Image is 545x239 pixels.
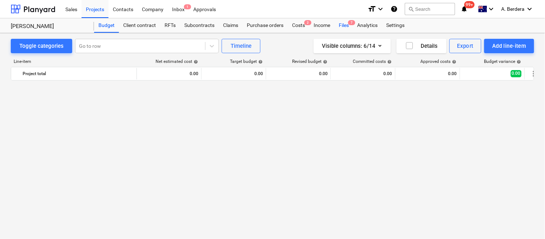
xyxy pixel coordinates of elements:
a: Client contract [119,18,160,33]
span: 99+ [465,1,475,8]
i: keyboard_arrow_down [376,5,385,13]
div: 0.00 [334,68,392,79]
button: Timeline [222,39,260,53]
i: Knowledge base [391,5,398,13]
i: notifications [461,5,468,13]
div: Budget variance [484,59,521,64]
a: Analytics [353,18,382,33]
a: Income [309,18,334,33]
div: Timeline [231,41,251,51]
div: Costs [288,18,309,33]
div: Approved costs [421,59,457,64]
span: search [408,6,414,12]
span: help [322,60,327,64]
div: 0.00 [269,68,328,79]
div: Project total [23,68,134,79]
span: help [257,60,263,64]
span: A. Berdera [502,6,525,12]
a: RFTs [160,18,180,33]
div: Files [334,18,353,33]
a: Subcontracts [180,18,219,33]
div: 0.00 [140,68,198,79]
div: Add line-item [492,41,526,51]
span: help [516,60,521,64]
button: Details [397,39,447,53]
span: 1 [184,4,191,9]
i: format_size [368,5,376,13]
i: keyboard_arrow_down [487,5,496,13]
span: help [386,60,392,64]
span: help [451,60,457,64]
i: keyboard_arrow_down [526,5,534,13]
span: 2 [304,20,311,25]
div: Committed costs [353,59,392,64]
div: Details [405,41,438,51]
div: Target budget [230,59,263,64]
button: Add line-item [484,39,534,53]
a: Files7 [334,18,353,33]
div: [PERSON_NAME] [11,23,86,30]
div: 0.00 [398,68,457,79]
button: Visible columns:6/14 [314,39,391,53]
a: Costs2 [288,18,309,33]
div: Visible columns : 6/14 [322,41,382,51]
span: 7 [348,20,355,25]
div: 0.00 [204,68,263,79]
span: More actions [530,69,538,78]
a: Budget [94,18,119,33]
a: Claims [219,18,243,33]
div: Toggle categories [19,41,64,51]
button: Export [449,39,482,53]
button: Search [405,3,455,15]
button: Toggle categories [11,39,72,53]
div: Export [457,41,474,51]
a: Purchase orders [243,18,288,33]
iframe: Chat Widget [509,204,545,239]
div: Net estimated cost [156,59,198,64]
a: Settings [382,18,409,33]
span: help [192,60,198,64]
span: 0.00 [511,70,522,77]
div: Line-item [11,59,137,64]
div: Revised budget [292,59,327,64]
